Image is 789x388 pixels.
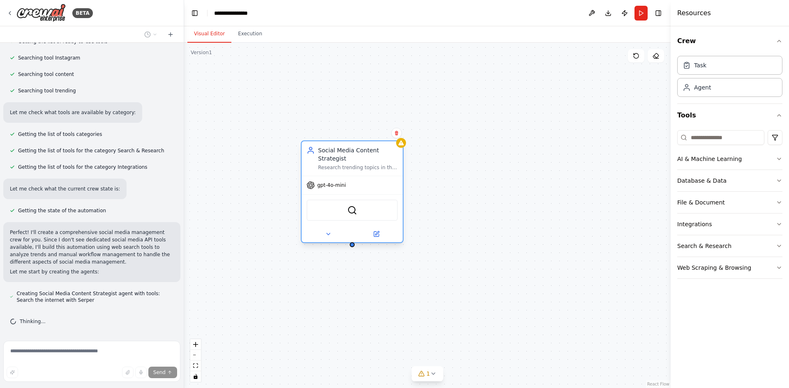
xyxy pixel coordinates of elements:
div: Tools [677,127,782,285]
button: File & Document [677,192,782,213]
button: Switch to previous chat [141,30,161,39]
span: Searching tool trending [18,87,76,94]
div: Integrations [677,220,712,228]
span: Getting the list of tools for the category Search & Research [18,147,164,154]
span: Searching tool content [18,71,74,78]
div: BETA [72,8,93,18]
button: Execution [231,25,269,43]
span: 1 [427,370,430,378]
button: zoom out [190,350,201,360]
h4: Resources [677,8,711,18]
button: Search & Research [677,235,782,257]
span: gpt-4o-mini [317,182,346,188]
button: Click to speak your automation idea [135,367,147,378]
button: Open in side panel [353,229,399,239]
div: Search & Research [677,242,731,250]
span: Searching tool Instagram [18,55,80,61]
button: Tools [677,104,782,127]
button: 1 [412,366,443,381]
button: Start a new chat [164,30,177,39]
div: Research trending topics in the {industry} industry, analyze audience engagement patterns, and de... [318,164,398,171]
button: Send [148,367,177,378]
span: Thinking... [20,318,46,325]
p: Let me start by creating the agents: [10,268,174,276]
button: Integrations [677,214,782,235]
span: Getting the list of tools categories [18,131,102,138]
button: Database & Data [677,170,782,191]
button: Hide left sidebar [189,7,201,19]
span: Getting the state of the automation [18,207,106,214]
div: Social Media Content StrategistResearch trending topics in the {industry} industry, analyze audie... [301,142,404,245]
button: Upload files [122,367,134,378]
button: Hide right sidebar [653,7,664,19]
div: Crew [677,53,782,103]
button: zoom in [190,339,201,350]
div: Web Scraping & Browsing [677,264,751,272]
img: SerperDevTool [347,205,357,215]
button: AI & Machine Learning [677,148,782,170]
button: Delete node [391,128,402,138]
div: Agent [694,83,711,92]
div: Version 1 [191,49,212,56]
div: Database & Data [677,177,727,185]
div: Social Media Content Strategist [318,146,398,163]
button: Improve this prompt [7,367,18,378]
button: Web Scraping & Browsing [677,257,782,278]
button: Crew [677,30,782,53]
span: Send [153,369,166,376]
p: Let me check what tools are available by category: [10,109,136,116]
span: Getting the list of tools for the category Integrations [18,164,148,170]
img: Logo [16,4,66,22]
span: Creating Social Media Content Strategist agent with tools: Search the internet with Serper [16,290,174,303]
p: Let me check what the current crew state is: [10,185,120,193]
div: Task [694,61,706,69]
button: fit view [190,360,201,371]
div: File & Document [677,198,725,207]
nav: breadcrumb [214,9,255,17]
div: React Flow controls [190,339,201,382]
a: React Flow attribution [647,382,669,386]
div: AI & Machine Learning [677,155,742,163]
button: Visual Editor [187,25,231,43]
p: Perfect! I'll create a comprehensive social media management crew for you. Since I don't see dedi... [10,229,174,266]
button: toggle interactivity [190,371,201,382]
